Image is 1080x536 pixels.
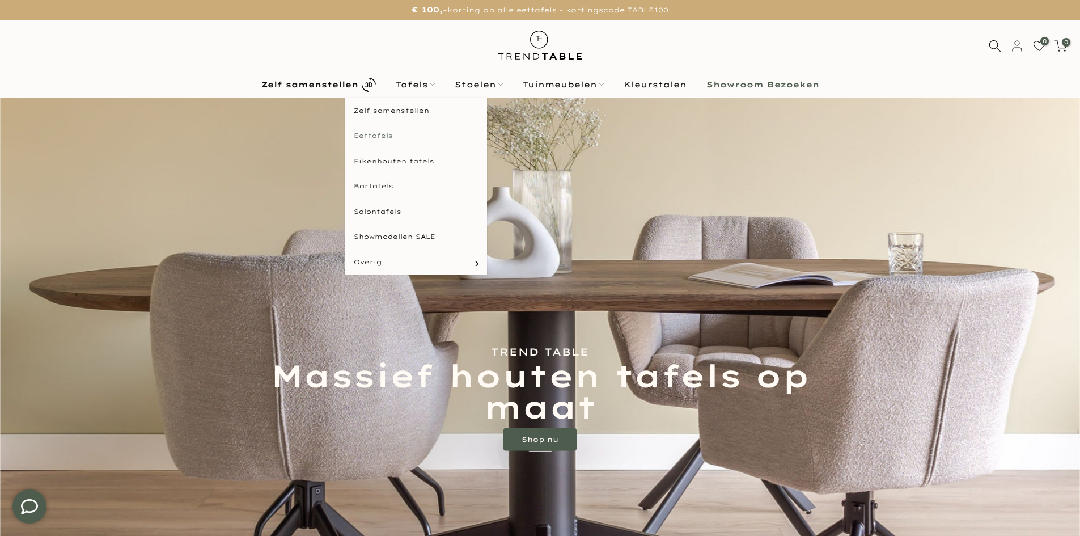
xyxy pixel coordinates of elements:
a: Showmodellen SALE [345,224,487,250]
a: Overig [345,250,487,275]
span: Overig [354,258,382,267]
b: Zelf samenstellen [261,81,358,88]
a: Shop nu [503,428,577,451]
a: Showroom Bezoeken [696,78,829,91]
a: Zelf samenstellen [251,75,386,95]
a: 0 [1033,40,1045,52]
a: Zelf samenstellen [345,98,487,124]
iframe: toggle-frame [1,478,58,535]
a: Salontafels [345,199,487,225]
a: Tuinmeubelen [513,78,613,91]
a: Eikenhouten tafels [345,149,487,174]
b: Showroom Bezoeken [706,81,819,88]
p: korting op alle eettafels - kortingscode TABLE100 [14,3,1066,17]
span: 0 [1062,38,1070,47]
img: trend-table [490,20,590,70]
a: Bartafels [345,174,487,199]
strong: € 100,- [412,5,447,15]
span: 0 [1040,37,1049,45]
a: Kleurstalen [613,78,696,91]
a: Stoelen [444,78,513,91]
a: Eettafels [345,123,487,149]
a: 0 [1054,40,1067,52]
a: Tafels [386,78,444,91]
